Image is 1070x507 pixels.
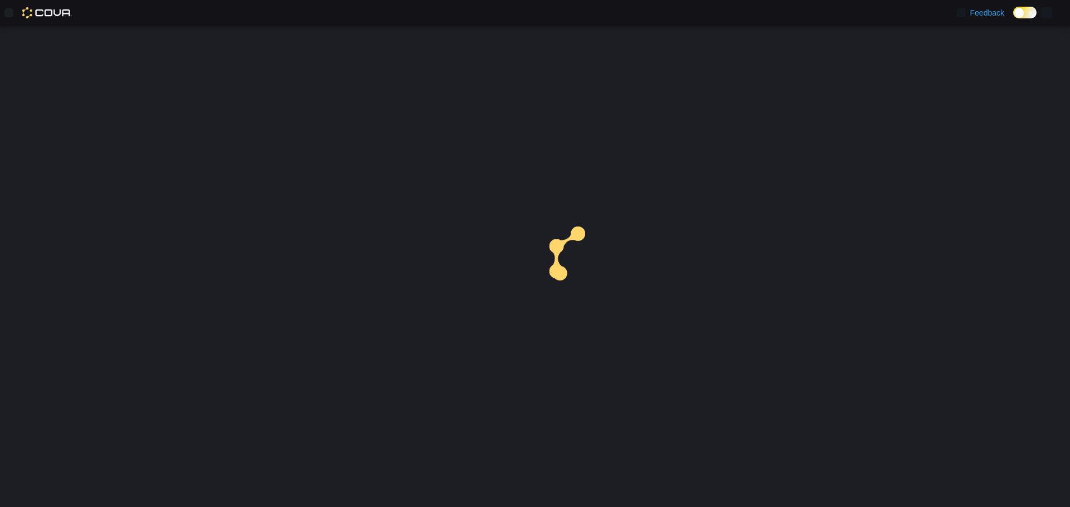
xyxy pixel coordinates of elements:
span: Feedback [970,7,1004,18]
img: cova-loader [535,218,619,302]
img: Cova [22,7,72,18]
a: Feedback [952,2,1009,24]
input: Dark Mode [1013,7,1037,18]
